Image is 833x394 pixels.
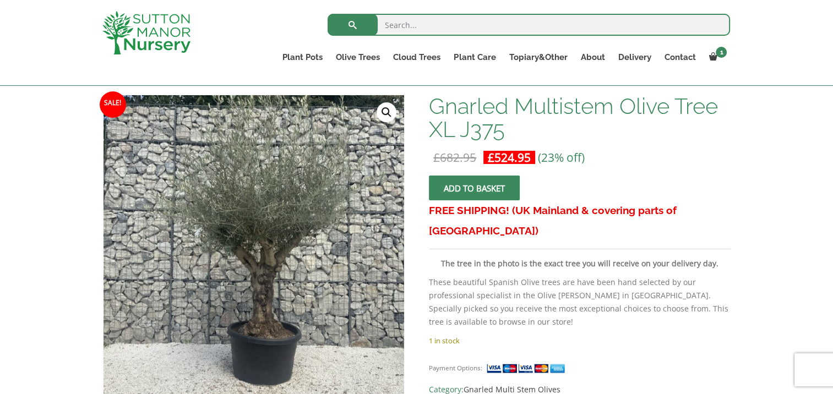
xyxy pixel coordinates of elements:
[102,11,190,54] img: logo
[429,334,730,347] p: 1 in stock
[100,91,126,118] span: Sale!
[433,150,440,165] span: £
[538,150,585,165] span: (23% off)
[328,14,730,36] input: Search...
[276,50,329,65] a: Plant Pots
[502,50,574,65] a: Topiary&Other
[441,258,718,269] strong: The tree in the photo is the exact tree you will receive on your delivery day.
[486,363,569,374] img: payment supported
[386,50,447,65] a: Cloud Trees
[429,200,730,241] h3: FREE SHIPPING! (UK Mainland & covering parts of [GEOGRAPHIC_DATA])
[574,50,611,65] a: About
[716,47,727,58] span: 1
[429,276,730,329] p: These beautiful Spanish Olive trees are have been hand selected by our professional specialist in...
[488,150,494,165] span: £
[429,364,482,372] small: Payment Options:
[433,150,476,165] bdi: 682.95
[377,102,396,122] a: View full-screen image gallery
[657,50,702,65] a: Contact
[429,176,520,200] button: Add to basket
[429,95,730,141] h1: Gnarled Multistem Olive Tree XL J375
[488,150,531,165] bdi: 524.95
[447,50,502,65] a: Plant Care
[329,50,386,65] a: Olive Trees
[611,50,657,65] a: Delivery
[702,50,730,65] a: 1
